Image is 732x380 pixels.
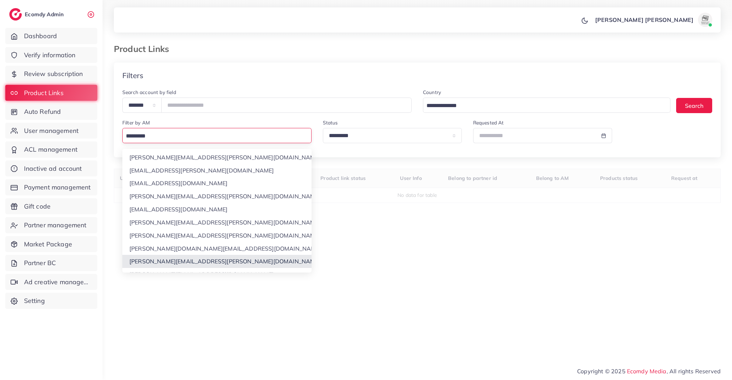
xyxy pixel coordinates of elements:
[122,203,312,216] li: [EMAIL_ADDRESS][DOMAIN_NAME]
[24,126,79,135] span: User management
[5,179,97,195] a: Payment management
[122,177,312,190] li: [EMAIL_ADDRESS][DOMAIN_NAME]
[123,131,307,142] input: Search for option
[24,145,77,154] span: ACL management
[24,69,83,78] span: Review subscription
[122,255,312,268] li: [PERSON_NAME][EMAIL_ADDRESS][PERSON_NAME][DOMAIN_NAME]
[5,160,97,177] a: Inactive ad account
[24,164,82,173] span: Inactive ad account
[24,240,72,249] span: Market Package
[24,51,76,60] span: Verify information
[9,8,22,21] img: logo
[122,216,312,229] li: [PERSON_NAME][EMAIL_ADDRESS][PERSON_NAME][DOMAIN_NAME]
[5,123,97,139] a: User management
[5,85,97,101] a: Product Links
[24,202,51,211] span: Gift code
[5,274,97,290] a: Ad creative management
[5,141,97,158] a: ACL management
[24,277,92,287] span: Ad creative management
[591,13,715,27] a: [PERSON_NAME] [PERSON_NAME]avatar
[122,242,312,255] li: [PERSON_NAME][DOMAIN_NAME][EMAIL_ADDRESS][DOMAIN_NAME]
[667,367,721,375] span: , All rights Reserved
[5,47,97,63] a: Verify information
[25,11,65,18] h2: Ecomdy Admin
[577,367,721,375] span: Copyright © 2025
[627,368,667,375] a: Ecomdy Media
[122,119,150,126] label: Filter by AM
[5,28,97,44] a: Dashboard
[24,31,57,41] span: Dashboard
[122,128,312,143] div: Search for option
[122,190,312,203] li: [PERSON_NAME][EMAIL_ADDRESS][PERSON_NAME][DOMAIN_NAME]
[595,16,693,24] p: [PERSON_NAME] [PERSON_NAME]
[698,13,712,27] img: avatar
[676,98,712,113] button: Search
[24,88,64,98] span: Product Links
[5,255,97,271] a: Partner BC
[5,236,97,252] a: Market Package
[423,98,670,113] div: Search for option
[122,89,176,96] label: Search account by field
[323,119,338,126] label: Status
[5,293,97,309] a: Setting
[424,100,661,111] input: Search for option
[5,104,97,120] a: Auto Refund
[473,119,504,126] label: Requested At
[9,8,65,21] a: logoEcomdy Admin
[114,44,175,54] h3: Product Links
[24,296,45,305] span: Setting
[122,71,143,80] h4: Filters
[24,221,87,230] span: Partner management
[5,217,97,233] a: Partner management
[5,198,97,215] a: Gift code
[122,164,312,177] li: [EMAIL_ADDRESS][PERSON_NAME][DOMAIN_NAME]
[24,183,91,192] span: Payment management
[24,258,56,268] span: Partner BC
[122,229,312,242] li: [PERSON_NAME][EMAIL_ADDRESS][PERSON_NAME][DOMAIN_NAME]
[24,107,61,116] span: Auto Refund
[5,66,97,82] a: Review subscription
[122,268,312,281] li: [PERSON_NAME][EMAIL_ADDRESS][DOMAIN_NAME]
[122,151,312,164] li: [PERSON_NAME][EMAIL_ADDRESS][PERSON_NAME][DOMAIN_NAME]
[423,89,441,96] label: Country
